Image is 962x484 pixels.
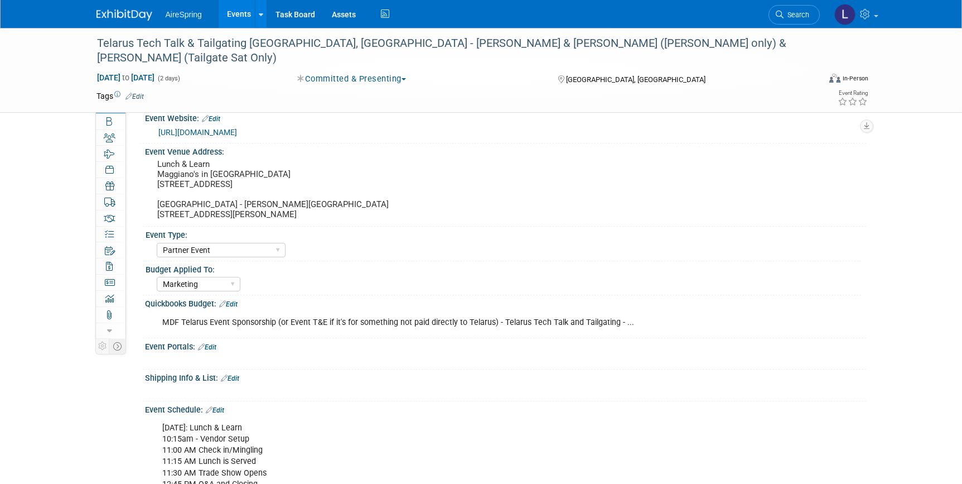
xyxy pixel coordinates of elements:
td: Personalize Event Tab Strip [96,339,109,353]
div: Event Schedule: [145,401,866,416]
img: Lisa Chow [834,4,855,25]
span: (2 days) [157,75,180,82]
a: Edit [202,115,220,123]
td: Toggle Event Tabs [109,339,125,353]
div: Event Portals: [145,338,866,353]
div: Event Website: [145,110,866,124]
a: Search [768,5,820,25]
td: Tags [96,90,144,102]
span: AireSpring [166,10,202,19]
div: Telarus Tech Talk & Tailgating [GEOGRAPHIC_DATA], [GEOGRAPHIC_DATA] - [PERSON_NAME] & [PERSON_NAM... [93,33,803,68]
span: [GEOGRAPHIC_DATA], [GEOGRAPHIC_DATA] [566,75,705,84]
div: MDF Telarus Event Sponsorship (or Event T&E if it's for something not paid directly to Telarus) -... [154,312,729,334]
span: Search [784,11,809,19]
div: Budget Applied To: [146,261,861,275]
a: Edit [198,343,216,351]
a: Edit [221,375,239,382]
a: Edit [125,93,144,100]
a: Edit [206,406,224,414]
pre: Lunch & Learn Maggiano's in [GEOGRAPHIC_DATA] [STREET_ADDRESS] [GEOGRAPHIC_DATA] - [PERSON_NAME][... [157,159,433,219]
div: Event Rating [838,90,868,96]
img: Format-Inperson.png [829,74,840,83]
div: Quickbooks Budget: [145,295,866,310]
img: ExhibitDay [96,9,152,21]
a: Edit [219,300,238,308]
a: [URL][DOMAIN_NAME] [158,128,237,137]
div: Shipping Info & List: [145,370,866,384]
div: Event Venue Address: [145,143,866,157]
div: In-Person [842,74,868,83]
div: Event Format [754,72,869,89]
span: to [120,73,131,82]
div: Event Type: [146,227,861,241]
span: [DATE] [DATE] [96,73,155,83]
button: Committed & Presenting [293,73,410,85]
